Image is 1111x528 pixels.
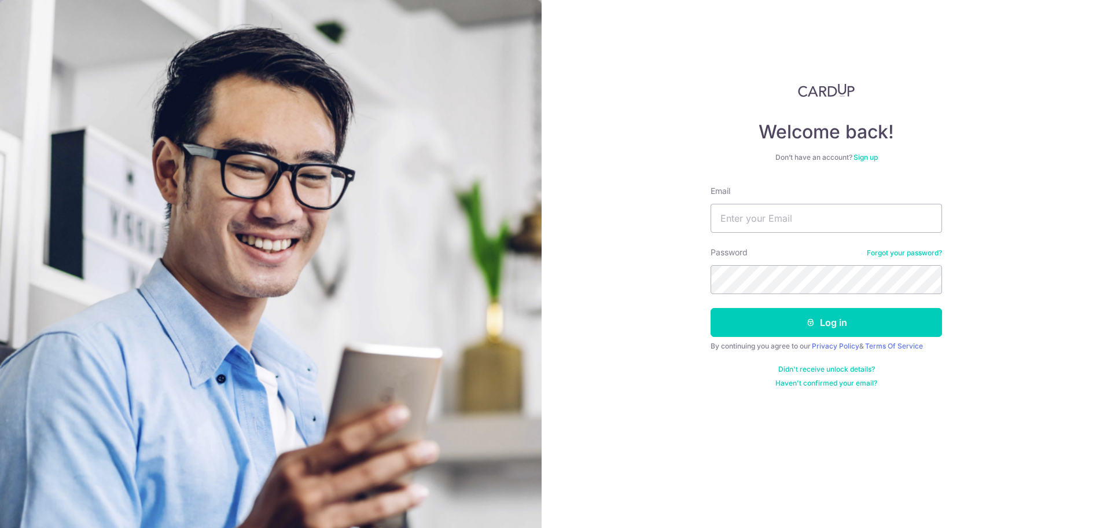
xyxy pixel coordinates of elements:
a: Terms Of Service [865,342,923,350]
h4: Welcome back! [711,120,942,144]
a: Forgot your password? [867,248,942,258]
label: Email [711,185,730,197]
button: Log in [711,308,942,337]
img: CardUp Logo [798,83,855,97]
a: Sign up [854,153,878,162]
div: Don’t have an account? [711,153,942,162]
a: Privacy Policy [812,342,859,350]
label: Password [711,247,748,258]
a: Haven't confirmed your email? [775,379,877,388]
input: Enter your Email [711,204,942,233]
a: Didn't receive unlock details? [778,365,875,374]
div: By continuing you agree to our & [711,342,942,351]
